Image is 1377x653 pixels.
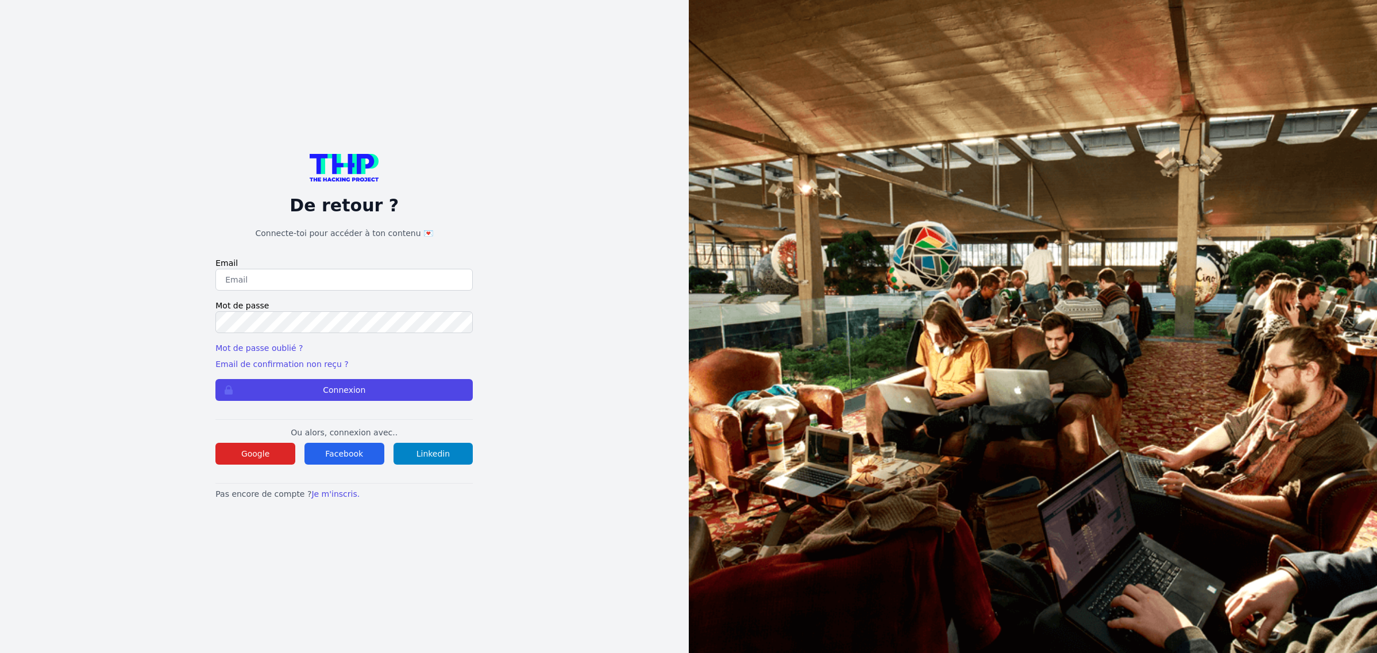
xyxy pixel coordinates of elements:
button: Google [215,443,295,465]
img: logo [310,154,379,181]
input: Email [215,269,473,291]
button: Connexion [215,379,473,401]
a: Email de confirmation non reçu ? [215,360,348,369]
p: De retour ? [215,195,473,216]
button: Facebook [304,443,384,465]
h1: Connecte-toi pour accéder à ton contenu 💌 [215,227,473,239]
p: Ou alors, connexion avec.. [215,427,473,438]
a: Je m'inscris. [311,489,360,499]
a: Mot de passe oublié ? [215,343,303,353]
p: Pas encore de compte ? [215,488,473,500]
label: Email [215,257,473,269]
label: Mot de passe [215,300,473,311]
button: Linkedin [394,443,473,465]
